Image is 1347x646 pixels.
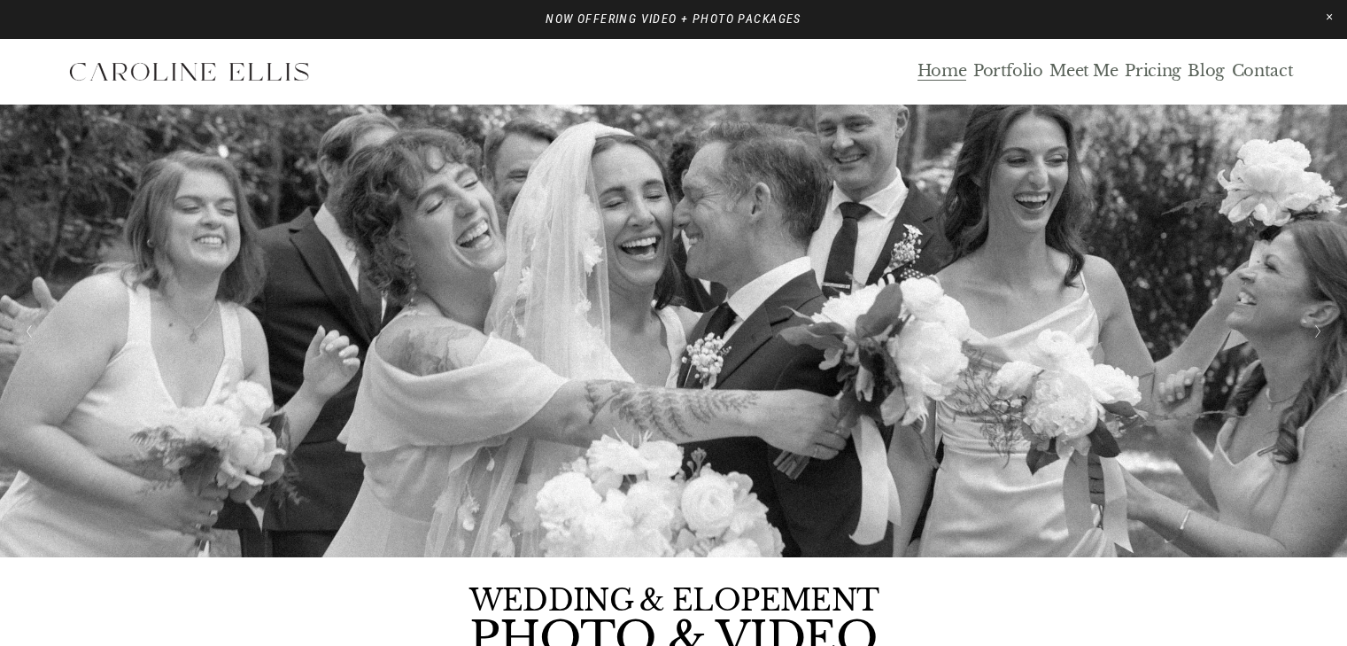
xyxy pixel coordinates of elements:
a: Blog [1188,61,1225,82]
a: Portfolio [973,61,1043,82]
a: Home [917,61,967,82]
img: Western North Carolina Elopement Photographer [54,50,323,94]
button: Previous Slide [18,317,42,346]
button: Next Slide [1305,317,1329,346]
a: Meet Me [1049,61,1119,82]
a: Pricing [1125,61,1181,82]
h4: WEDDING & ELOPEMENT [469,587,879,616]
a: Contact [1232,61,1294,82]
